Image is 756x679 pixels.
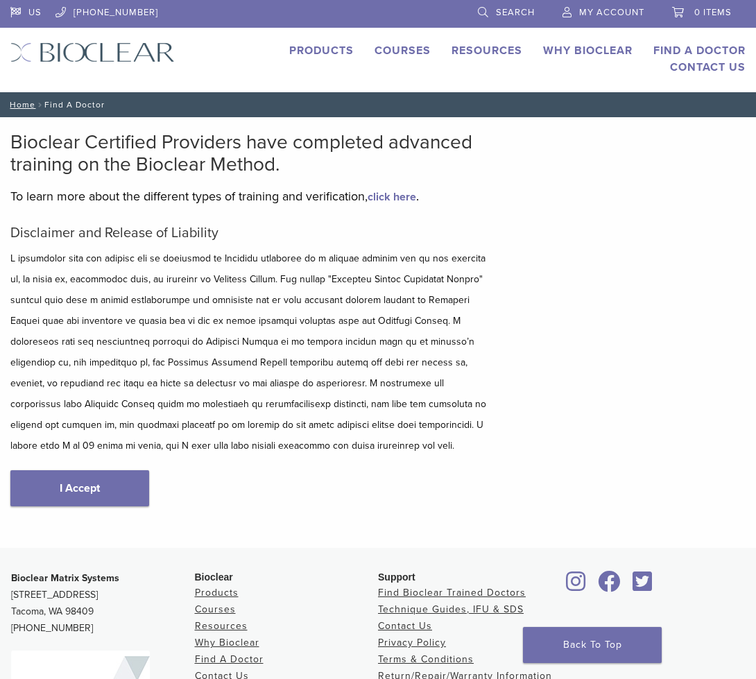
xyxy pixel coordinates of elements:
a: Technique Guides, IFU & SDS [378,603,524,615]
p: L ipsumdolor sita con adipisc eli se doeiusmod te Incididu utlaboree do m aliquae adminim ven qu ... [10,248,494,456]
a: Bioclear [628,579,658,593]
a: Bioclear [594,579,626,593]
a: Products [289,44,354,58]
span: / [35,101,44,108]
span: Bioclear [195,571,233,583]
h2: Bioclear Certified Providers have completed advanced training on the Bioclear Method. [10,131,494,175]
img: Bioclear [10,42,175,62]
a: Courses [195,603,236,615]
h5: Disclaimer and Release of Liability [10,225,494,241]
span: Support [378,571,415,583]
a: Why Bioclear [543,44,633,58]
p: To learn more about the different types of training and verification, . [10,186,494,207]
a: I Accept [10,470,149,506]
a: click here [368,190,416,204]
span: My Account [579,7,644,18]
a: Contact Us [378,620,432,632]
a: Privacy Policy [378,637,446,648]
a: Back To Top [523,627,662,663]
a: Contact Us [670,60,746,74]
a: Find A Doctor [195,653,264,665]
a: Find Bioclear Trained Doctors [378,587,526,599]
span: Search [496,7,535,18]
a: Why Bioclear [195,637,259,648]
a: Bioclear [562,579,591,593]
a: Resources [195,620,248,632]
strong: Bioclear Matrix Systems [11,572,119,584]
a: Courses [375,44,431,58]
span: 0 items [694,7,732,18]
p: [STREET_ADDRESS] Tacoma, WA 98409 [PHONE_NUMBER] [11,570,195,637]
a: Home [6,100,35,110]
a: Terms & Conditions [378,653,474,665]
a: Find A Doctor [653,44,746,58]
a: Resources [452,44,522,58]
a: Products [195,587,239,599]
